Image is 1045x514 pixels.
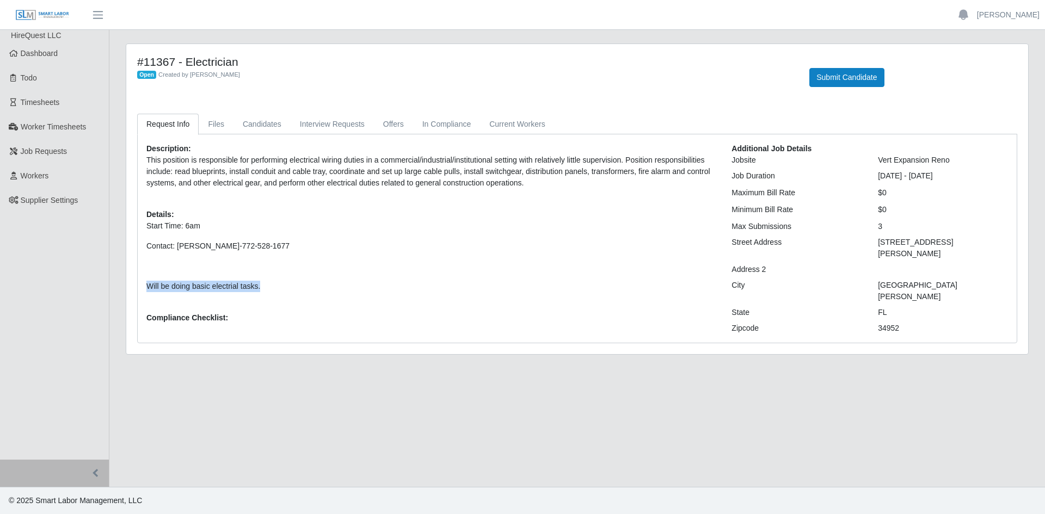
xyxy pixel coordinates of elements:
div: 3 [870,221,1016,232]
div: [STREET_ADDRESS][PERSON_NAME] [870,237,1016,259]
div: State [723,307,870,318]
b: Compliance Checklist: [146,313,228,322]
a: Interview Requests [291,114,374,135]
p: Will be doing basic electrial tasks. [146,281,715,292]
p: Contact: [PERSON_NAME]-772-528-1677 [146,240,715,252]
p: Start Time: 6am [146,220,715,232]
div: [DATE] - [DATE] [870,170,1016,182]
div: $0 [870,187,1016,199]
span: Workers [21,171,49,180]
div: [GEOGRAPHIC_DATA][PERSON_NAME] [870,280,1016,302]
span: Todo [21,73,37,82]
span: HireQuest LLC [11,31,62,40]
span: Dashboard [21,49,58,58]
div: Job Duration [723,170,870,182]
div: Address 2 [723,264,870,275]
div: $0 [870,204,1016,215]
b: Details: [146,210,174,219]
div: Maximum Bill Rate [723,187,870,199]
img: SLM Logo [15,9,70,21]
h4: #11367 - Electrician [137,55,793,69]
div: Street Address [723,237,870,259]
a: Current Workers [480,114,554,135]
div: Max Submissions [723,221,870,232]
a: In Compliance [413,114,481,135]
button: Submit Candidate [809,68,884,87]
span: Open [137,71,156,79]
a: Request Info [137,114,199,135]
span: Job Requests [21,147,67,156]
span: Worker Timesheets [21,122,86,131]
div: Zipcode [723,323,870,334]
p: This position is responsible for performing electrical wiring duties in a commercial/industrial/i... [146,154,715,189]
span: Supplier Settings [21,196,78,205]
a: Candidates [233,114,291,135]
b: Additional Job Details [731,144,812,153]
div: City [723,280,870,302]
div: Jobsite [723,154,870,166]
a: [PERSON_NAME] [977,9,1040,21]
span: © 2025 Smart Labor Management, LLC [9,496,142,505]
a: Offers [374,114,413,135]
span: Created by [PERSON_NAME] [158,71,240,78]
div: 34952 [870,323,1016,334]
a: Files [199,114,233,135]
div: Vert Expansion Reno [870,154,1016,166]
b: Description: [146,144,191,153]
span: Timesheets [21,98,60,107]
div: FL [870,307,1016,318]
div: Minimum Bill Rate [723,204,870,215]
